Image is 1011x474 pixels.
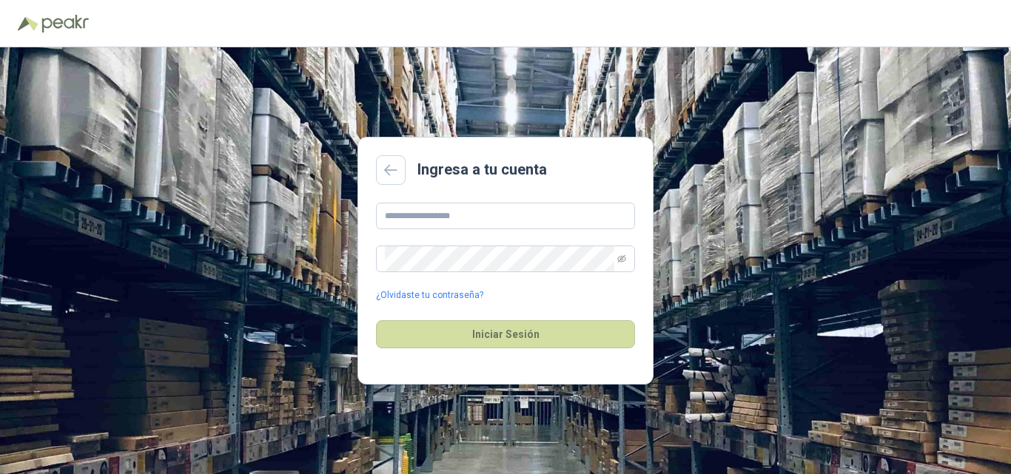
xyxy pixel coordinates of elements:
h2: Ingresa a tu cuenta [417,158,547,181]
img: Peakr [41,15,89,33]
a: ¿Olvidaste tu contraseña? [376,288,483,302]
img: Logo [18,16,38,31]
button: Iniciar Sesión [376,320,635,348]
span: eye-invisible [617,254,626,263]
